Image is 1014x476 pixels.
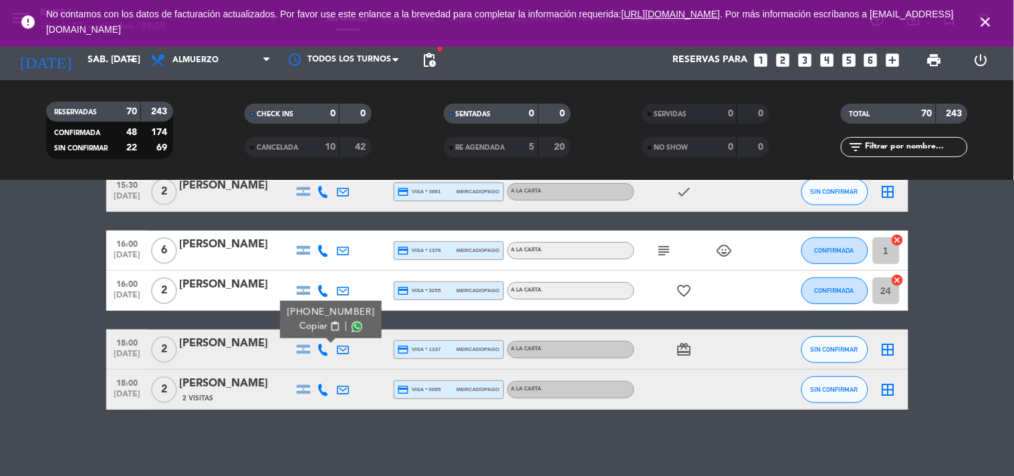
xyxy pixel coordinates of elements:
[511,189,542,194] span: A LA CARTA
[864,140,967,154] input: Filtrar por nombre...
[111,192,144,207] span: [DATE]
[457,187,499,196] span: mercadopago
[111,374,144,390] span: 18:00
[457,246,499,255] span: mercadopago
[151,376,177,403] span: 2
[559,109,567,118] strong: 0
[978,14,994,30] i: close
[126,107,137,116] strong: 70
[811,346,858,353] span: SIN CONFIRMAR
[111,176,144,192] span: 15:30
[880,382,896,398] i: border_all
[922,109,932,118] strong: 70
[676,184,692,200] i: check
[287,306,374,320] div: [PHONE_NUMBER]
[180,177,293,195] div: [PERSON_NAME]
[421,52,437,68] span: pending_actions
[717,243,733,259] i: child_care
[151,336,177,363] span: 2
[180,375,293,392] div: [PERSON_NAME]
[880,184,896,200] i: border_all
[728,109,733,118] strong: 0
[330,322,340,332] span: content_paste
[398,384,441,396] span: visa * 0065
[398,186,441,198] span: visa * 3661
[884,51,902,69] i: add_box
[891,233,904,247] i: cancel
[973,52,989,68] i: power_settings_new
[111,390,144,405] span: [DATE]
[299,320,328,334] span: Copiar
[456,111,491,118] span: SENTADAS
[840,51,858,69] i: looks_5
[151,178,177,205] span: 2
[529,142,535,152] strong: 5
[656,243,672,259] i: subject
[801,336,868,363] button: SIN CONFIRMAR
[124,52,140,68] i: arrow_drop_down
[257,111,293,118] span: CHECK INS
[529,109,535,118] strong: 0
[111,334,144,350] span: 18:00
[511,346,542,352] span: A LA CARTA
[183,393,214,404] span: 2 Visitas
[796,51,813,69] i: looks_3
[801,178,868,205] button: SIN CONFIRMAR
[111,251,144,266] span: [DATE]
[511,247,542,253] span: A LA CARTA
[752,51,769,69] i: looks_one
[398,344,441,356] span: visa * 1337
[356,142,369,152] strong: 42
[325,142,336,152] strong: 10
[811,386,858,393] span: SIN CONFIRMAR
[361,109,369,118] strong: 0
[554,142,567,152] strong: 20
[156,143,170,152] strong: 69
[46,9,954,35] span: No contamos con los datos de facturación actualizados. Por favor use este enlance a la brevedad p...
[672,55,747,66] span: Reservas para
[654,144,688,151] span: NO SHOW
[815,247,854,254] span: CONFIRMADA
[257,144,298,151] span: CANCELADA
[330,109,336,118] strong: 0
[511,386,542,392] span: A LA CARTA
[654,111,687,118] span: SERVIDAS
[344,320,347,334] span: |
[676,283,692,299] i: favorite_border
[676,342,692,358] i: card_giftcard
[801,277,868,304] button: CONFIRMADA
[46,9,954,35] a: . Por más información escríbanos a [EMAIL_ADDRESS][DOMAIN_NAME]
[126,143,137,152] strong: 22
[54,109,97,116] span: RESERVADAS
[958,40,1004,80] div: LOG OUT
[880,342,896,358] i: border_all
[151,128,170,137] strong: 174
[622,9,721,19] a: [URL][DOMAIN_NAME]
[457,385,499,394] span: mercadopago
[398,245,410,257] i: credit_card
[111,235,144,251] span: 16:00
[180,236,293,253] div: [PERSON_NAME]
[457,286,499,295] span: mercadopago
[398,245,441,257] span: visa * 1376
[111,291,144,306] span: [DATE]
[926,52,942,68] span: print
[862,51,880,69] i: looks_6
[398,285,441,297] span: visa * 3255
[815,287,854,294] span: CONFIRMADA
[436,45,444,53] span: fiber_manual_record
[758,109,766,118] strong: 0
[126,128,137,137] strong: 48
[398,384,410,396] i: credit_card
[20,14,36,30] i: error
[849,111,870,118] span: TOTAL
[891,273,904,287] i: cancel
[151,237,177,264] span: 6
[398,285,410,297] i: credit_card
[151,277,177,304] span: 2
[811,188,858,195] span: SIN CONFIRMAR
[758,142,766,152] strong: 0
[946,109,965,118] strong: 243
[10,45,81,75] i: [DATE]
[299,320,340,334] button: Copiarcontent_paste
